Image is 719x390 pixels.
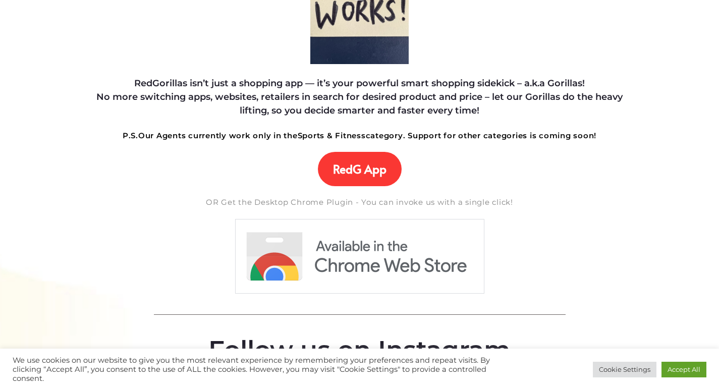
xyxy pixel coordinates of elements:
a: Accept All [661,362,706,377]
strong: Our Agents currently work only in the category. Support for other categories is coming soon! [123,131,596,140]
h5: OR Get the Desktop Chrome Plugin - You can invoke us with a single click! [85,196,634,208]
img: RedGorillas Shopping App! [235,218,485,294]
h2: Follow us on Instagram [85,335,634,365]
a: Cookie Settings [593,362,656,377]
span: RedG App [333,162,386,176]
strong: P.S. [123,131,138,140]
h4: RedGorillas isn’t just a shopping app — it’s your powerful smart shopping sidekick – a.k.a Gorill... [85,77,634,118]
a: RedG App [318,152,402,186]
div: We use cookies on our website to give you the most relevant experience by remembering your prefer... [13,356,499,383]
strong: Sports & Fitness [298,131,366,140]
